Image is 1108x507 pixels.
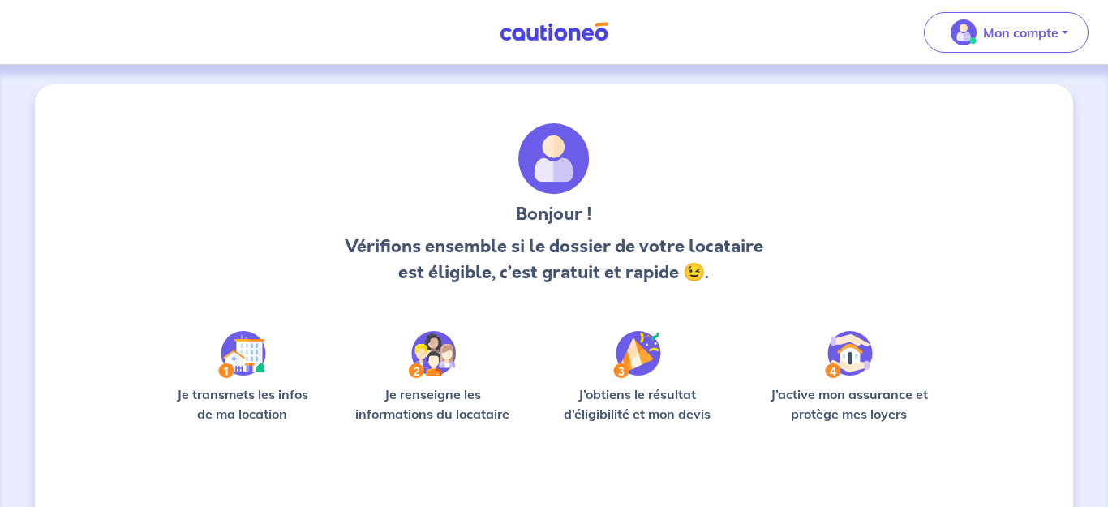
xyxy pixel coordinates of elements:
p: J’obtiens le résultat d’éligibilité et mon devis [546,385,729,423]
img: Cautioneo [493,22,615,42]
img: /static/90a569abe86eec82015bcaae536bd8e6/Step-1.svg [218,331,266,378]
p: Mon compte [983,23,1059,42]
img: /static/bfff1cf634d835d9112899e6a3df1a5d/Step-4.svg [825,331,873,378]
img: /static/c0a346edaed446bb123850d2d04ad552/Step-2.svg [409,331,456,378]
p: J’active mon assurance et protège mes loyers [754,385,943,423]
img: archivate [518,123,590,195]
button: illu_account_valid_menu.svgMon compte [924,12,1089,53]
p: Je renseigne les informations du locataire [346,385,520,423]
h3: Bonjour ! [340,201,767,227]
p: Je transmets les infos de ma location [165,385,320,423]
img: /static/f3e743aab9439237c3e2196e4328bba9/Step-3.svg [613,331,661,378]
p: Vérifions ensemble si le dossier de votre locataire est éligible, c’est gratuit et rapide 😉. [340,234,767,286]
img: illu_account_valid_menu.svg [951,19,977,45]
